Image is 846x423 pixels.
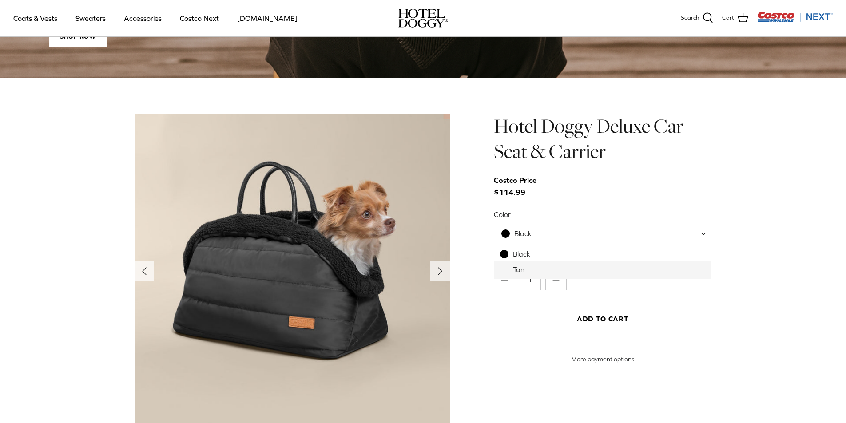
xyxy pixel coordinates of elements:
a: Sweaters [68,3,114,33]
button: Add to Cart [494,308,711,329]
input: Quantity [520,269,541,290]
a: Visit Costco Next [757,17,833,24]
div: Costco Price [494,174,536,186]
a: Cart [722,12,748,24]
span: Black [494,229,549,238]
a: More payment options [494,356,711,363]
span: Cart [722,13,734,23]
button: Previous [135,261,154,281]
a: Costco Next [172,3,227,33]
a: [DOMAIN_NAME] [229,3,306,33]
a: Search [681,12,713,24]
span: Black [514,229,532,237]
a: hoteldoggy.com hoteldoggycom [398,9,448,28]
span: Black [513,250,530,258]
span: Search [681,13,699,23]
img: hoteldoggycom [398,9,448,28]
a: Coats & Vests [5,3,65,33]
button: Next [430,261,450,281]
a: Accessories [116,3,170,33]
img: Costco Next [757,11,833,22]
label: Color [494,210,711,219]
span: Black [494,223,711,244]
span: $114.99 [494,174,545,198]
span: Tan [513,265,524,273]
h1: Hotel Doggy Deluxe Car Seat & Carrier [494,114,711,164]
